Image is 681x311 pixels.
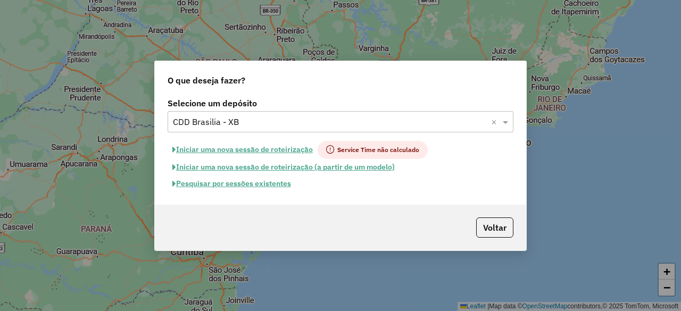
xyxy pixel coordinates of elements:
[168,141,318,159] button: Iniciar uma nova sessão de roteirização
[168,175,296,192] button: Pesquisar por sessões existentes
[168,97,513,110] label: Selecione um depósito
[318,141,428,159] span: Service Time não calculado
[476,217,513,238] button: Voltar
[491,115,500,128] span: Clear all
[168,74,245,87] span: O que deseja fazer?
[168,159,400,175] button: Iniciar uma nova sessão de roteirização (a partir de um modelo)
